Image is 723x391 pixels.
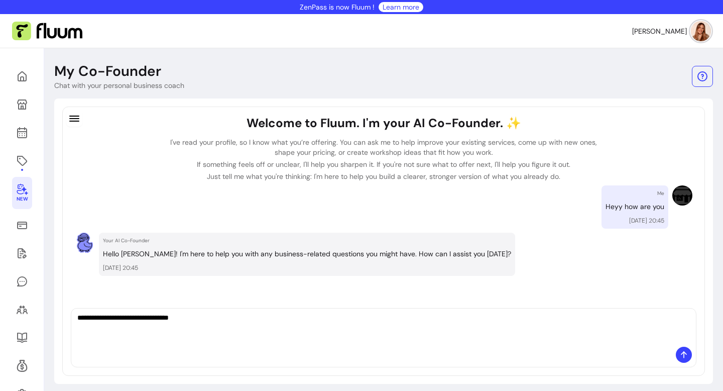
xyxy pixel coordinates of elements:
[691,21,711,41] img: avatar
[12,298,32,322] a: Clients
[103,248,511,260] p: Hello [PERSON_NAME]! I'm here to help you with any business-related questions you might have. How...
[12,326,32,350] a: Resources
[77,313,690,343] textarea: Ask me anything...
[165,115,602,131] h1: Welcome to Fluum. I'm your AI Co-Founder. ✨
[672,185,692,206] img: Provider image
[103,264,511,272] p: [DATE] 20:45
[12,177,32,209] a: New
[383,2,419,12] a: Learn more
[12,241,32,265] a: Waivers
[632,21,711,41] button: avatar[PERSON_NAME]
[12,354,32,378] a: Refer & Earn
[12,149,32,173] a: Offerings
[12,92,32,117] a: My Page
[165,171,602,181] p: Just tell me what you're thinking: I'm here to help you build a clearer, stronger version of what...
[300,2,375,12] p: ZenPass is now Fluum !
[606,201,664,213] p: Heyy how are you
[632,26,687,36] span: [PERSON_NAME]
[12,22,82,41] img: Fluum Logo
[12,121,32,145] a: Calendar
[17,196,28,203] span: New
[54,62,161,80] p: My Co-Founder
[657,189,664,197] p: Me
[629,217,664,225] p: [DATE] 20:45
[165,159,602,169] p: If something feels off or unclear, I'll help you sharpen it. If you're not sure what to offer nex...
[54,80,184,90] p: Chat with your personal business coach
[12,269,32,294] a: My Messages
[12,64,32,88] a: Home
[165,137,602,157] p: I've read your profile, so I know what you’re offering. You can ask me to help improve your exist...
[12,213,32,237] a: Sales
[103,237,511,244] p: Your AI Co-Founder
[75,233,95,253] img: AI Co-Founder avatar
